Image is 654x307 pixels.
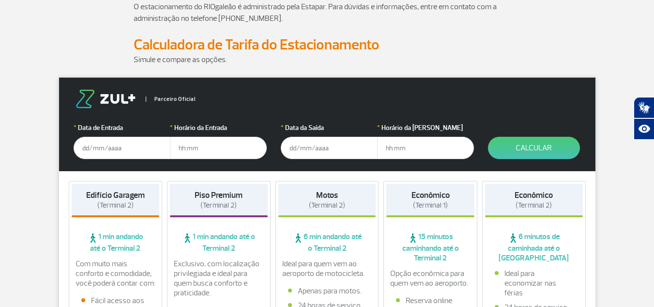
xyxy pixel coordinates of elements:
strong: Econômico [515,190,553,200]
label: Horário da Entrada [170,123,267,133]
strong: Motos [316,190,338,200]
li: Reserva online [396,296,465,306]
strong: Econômico [411,190,450,200]
button: Calcular [488,137,580,159]
p: Simule e compare as opções. [134,54,521,65]
span: (Terminal 2) [97,201,134,210]
span: 1 min andando até o Terminal 2 [170,232,268,253]
img: logo-zul.png [74,90,137,108]
label: Data de Entrada [74,123,170,133]
span: (Terminal 2) [200,201,237,210]
p: O estacionamento do RIOgaleão é administrado pela Estapar. Para dúvidas e informações, entre em c... [134,1,521,24]
button: Abrir tradutor de língua de sinais. [634,97,654,118]
span: 1 min andando até o Terminal 2 [72,232,160,253]
span: (Terminal 1) [413,201,448,210]
input: hh:mm [170,137,267,159]
p: Ideal para quem vem ao aeroporto de motocicleta. [282,259,372,278]
strong: Piso Premium [195,190,243,200]
span: 6 min andando até o Terminal 2 [278,232,376,253]
li: Apenas para motos. [288,286,366,296]
span: (Terminal 2) [309,201,345,210]
strong: Edifício Garagem [86,190,145,200]
p: Exclusivo, com localização privilegiada e ideal para quem busca conforto e praticidade. [174,259,264,298]
button: Abrir recursos assistivos. [634,118,654,140]
label: Horário da [PERSON_NAME] [377,123,474,133]
input: dd/mm/aaaa [74,137,170,159]
h2: Calculadora de Tarifa do Estacionamento [134,36,521,54]
p: Opção econômica para quem vem ao aeroporto. [390,269,471,288]
div: Plugin de acessibilidade da Hand Talk. [634,97,654,140]
input: hh:mm [377,137,474,159]
li: Ideal para economizar nas férias [495,269,573,298]
span: (Terminal 2) [516,201,552,210]
input: dd/mm/aaaa [281,137,378,159]
label: Data da Saída [281,123,378,133]
span: 15 minutos caminhando até o Terminal 2 [386,232,474,263]
p: Com muito mais conforto e comodidade, você poderá contar com: [76,259,156,288]
span: 6 minutos de caminhada até o [GEOGRAPHIC_DATA] [485,232,583,263]
span: Parceiro Oficial [146,97,196,102]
